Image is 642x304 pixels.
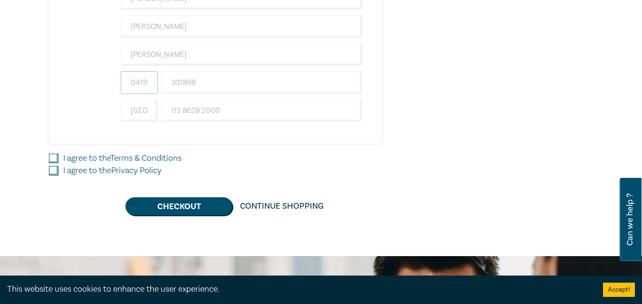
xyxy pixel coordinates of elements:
a: Privacy Policy [111,165,162,176]
div: This website uses cookies to enhance the user experience. [7,283,589,295]
input: +61 [121,99,158,122]
input: +61 [121,71,158,94]
input: Last Name* [121,15,363,38]
a: Terms & Conditions [110,153,182,164]
input: Phone [162,99,363,122]
label: I agree to the [63,165,162,177]
span: Can we help ? [625,184,634,256]
input: Mobile* [162,71,363,94]
button: Checkout [125,197,232,215]
a: Continue Shopping [232,197,331,215]
input: Company [121,43,363,66]
button: Accept cookies [603,283,635,297]
label: I agree to the [63,152,182,165]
